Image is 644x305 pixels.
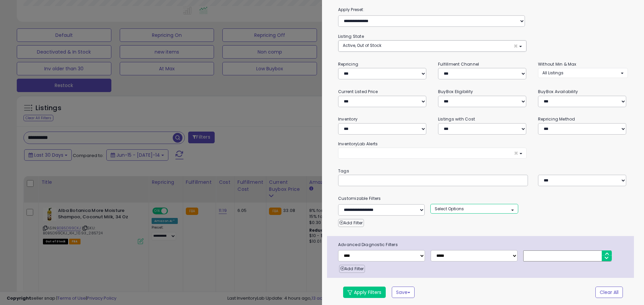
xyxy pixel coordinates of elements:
small: BuyBox Availability [538,89,578,94]
small: InventoryLab Alerts [338,141,378,147]
label: Apply Preset: [333,6,633,13]
button: Save [392,287,415,298]
span: Active, Out of Stock [343,43,381,48]
button: Select Options [430,204,518,214]
span: × [514,43,518,50]
small: Current Listed Price [338,89,378,94]
span: × [514,150,518,157]
span: Select Options [435,206,464,212]
small: BuyBox Eligibility [438,89,473,94]
button: Apply Filters [343,287,386,298]
button: Add Filter [339,265,365,273]
button: × [338,148,527,159]
button: Clear All [595,287,623,298]
span: All Listings [542,70,563,76]
small: Repricing Method [538,116,575,122]
button: Active, Out of Stock × [338,41,526,52]
small: Customizable Filters [333,195,633,202]
span: Advanced Diagnostic Filters [333,241,634,248]
button: Add Filter [338,219,364,227]
small: Tags [333,167,633,175]
button: All Listings [538,68,628,78]
small: Repricing [338,61,358,67]
small: Listings with Cost [438,116,475,122]
small: Without Min & Max [538,61,577,67]
small: Inventory [338,116,358,122]
small: Fulfillment Channel [438,61,479,67]
small: Listing State [338,33,364,39]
